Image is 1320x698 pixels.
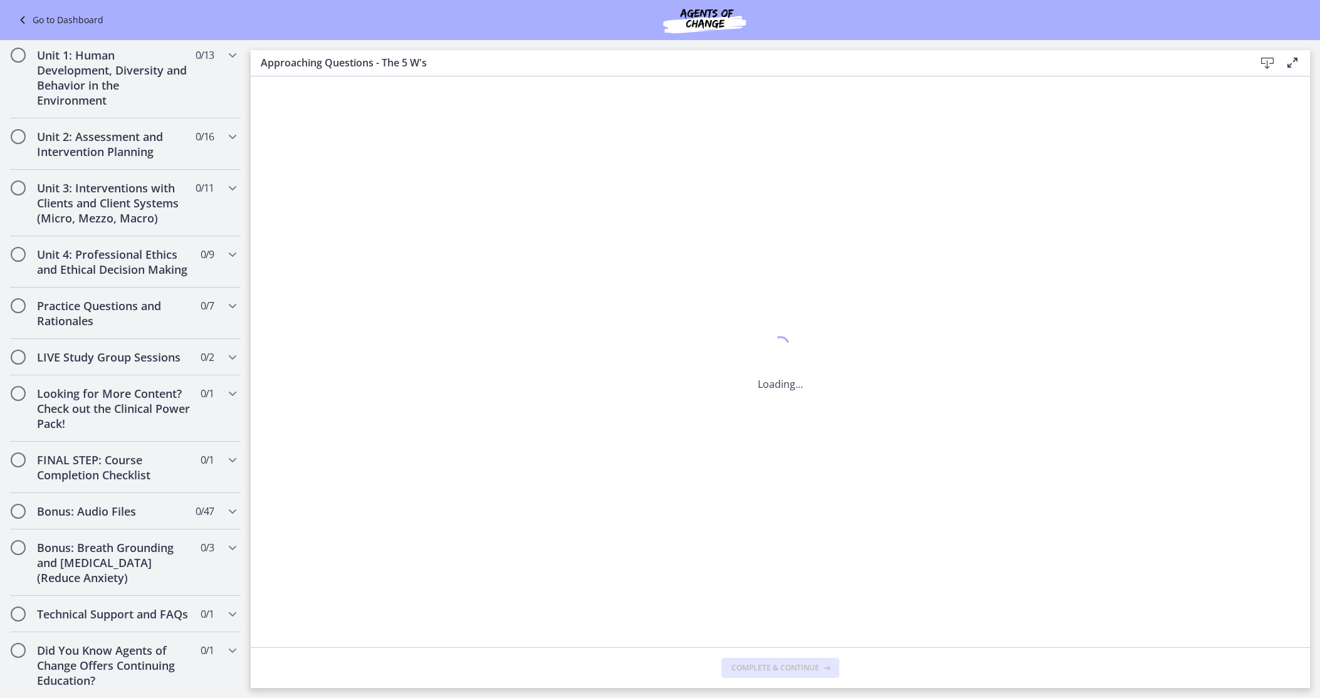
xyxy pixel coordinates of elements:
[37,452,190,482] h2: FINAL STEP: Course Completion Checklist
[37,540,190,585] h2: Bonus: Breath Grounding and [MEDICAL_DATA] (Reduce Anxiety)
[201,298,214,313] span: 0 / 7
[37,607,190,622] h2: Technical Support and FAQs
[196,180,214,195] span: 0 / 11
[37,643,190,688] h2: Did You Know Agents of Change Offers Continuing Education?
[261,55,1235,70] h3: Approaching Questions - The 5 W's
[37,298,190,328] h2: Practice Questions and Rationales
[37,504,190,519] h2: Bonus: Audio Files
[201,247,214,262] span: 0 / 9
[37,386,190,431] h2: Looking for More Content? Check out the Clinical Power Pack!
[201,643,214,658] span: 0 / 1
[196,48,214,63] span: 0 / 13
[37,247,190,277] h2: Unit 4: Professional Ethics and Ethical Decision Making
[196,504,214,519] span: 0 / 47
[201,386,214,401] span: 0 / 1
[201,607,214,622] span: 0 / 1
[758,377,803,392] p: Loading...
[721,658,839,678] button: Complete & continue
[37,48,190,108] h2: Unit 1: Human Development, Diversity and Behavior in the Environment
[201,540,214,555] span: 0 / 3
[37,180,190,226] h2: Unit 3: Interventions with Clients and Client Systems (Micro, Mezzo, Macro)
[731,663,819,673] span: Complete & continue
[37,350,190,365] h2: LIVE Study Group Sessions
[15,13,103,28] a: Go to Dashboard
[201,452,214,467] span: 0 / 1
[758,333,803,362] div: 1
[196,129,214,144] span: 0 / 16
[201,350,214,365] span: 0 / 2
[37,129,190,159] h2: Unit 2: Assessment and Intervention Planning
[629,5,780,35] img: Agents of Change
